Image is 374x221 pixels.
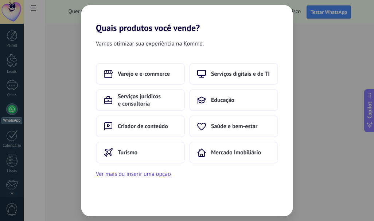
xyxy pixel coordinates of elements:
button: Serviços digitais e de TI [189,63,278,85]
button: Ver mais ou inserir uma opção [96,169,171,179]
span: Varejo e e-commerce [118,70,170,78]
span: Serviços digitais e de TI [211,70,270,78]
span: Serviços jurídicos e consultoria [118,93,177,107]
button: Educação [189,89,278,111]
span: Vamos otimizar sua experiência na Kommo. [96,39,204,48]
span: Turismo [118,149,137,156]
button: Serviços jurídicos e consultoria [96,89,185,111]
button: Saúde e bem-estar [189,115,278,137]
span: Criador de conteúdo [118,123,168,130]
button: Turismo [96,142,185,163]
span: Mercado Imobiliário [211,149,261,156]
span: Educação [211,96,234,104]
button: Varejo e e-commerce [96,63,185,85]
button: Criador de conteúdo [96,115,185,137]
span: Saúde e bem-estar [211,123,257,130]
button: Mercado Imobiliário [189,142,278,163]
h2: Quais produtos você vende? [81,5,293,33]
